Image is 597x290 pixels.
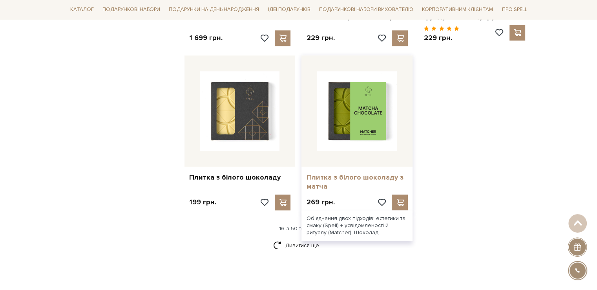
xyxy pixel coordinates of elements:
[498,4,530,16] a: Про Spell
[419,3,496,17] a: Корпоративним клієнтам
[273,239,324,252] a: Дивитися ще
[64,225,533,232] div: 16 з 50 товарів
[424,33,459,42] p: 229 грн.
[99,4,163,16] a: Подарункові набори
[306,33,334,42] p: 229 грн.
[67,4,97,16] a: Каталог
[265,4,313,16] a: Ідеї подарунків
[189,33,223,42] p: 1 699 грн.
[189,198,216,207] p: 199 грн.
[189,173,291,182] a: Плитка з білого шоколаду
[301,210,413,241] div: Об'єднання двох підходів: естетики та смаку (Spell) + усвідомленості й ритуалу (Matcher). Шоколад..
[306,198,334,207] p: 269 грн.
[306,173,408,191] a: Плитка з білого шоколаду з матча
[166,4,262,16] a: Подарунки на День народження
[316,3,416,17] a: Подарункові набори вихователю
